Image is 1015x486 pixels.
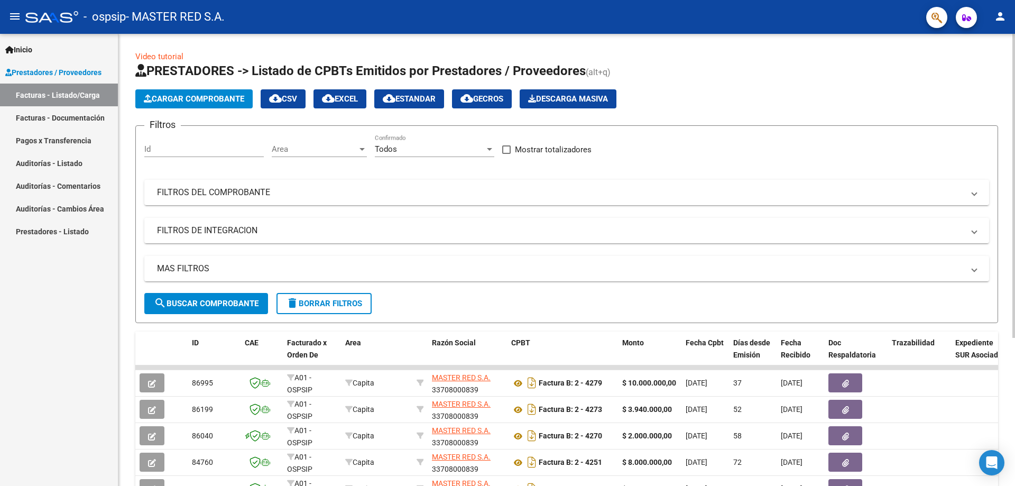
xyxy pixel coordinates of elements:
span: Fecha Recibido [781,338,810,359]
span: 86199 [192,405,213,414]
span: Borrar Filtros [286,299,362,308]
div: Open Intercom Messenger [979,450,1004,475]
mat-icon: cloud_download [460,92,473,105]
datatable-header-cell: Razón Social [428,332,507,378]
span: CSV [269,94,297,104]
button: Buscar Comprobante [144,293,268,314]
span: Días desde Emisión [733,338,770,359]
i: Descargar documento [525,454,539,471]
span: Expediente SUR Asociado [955,338,1002,359]
span: (alt+q) [586,67,611,77]
button: Cargar Comprobante [135,89,253,108]
datatable-header-cell: Area [341,332,412,378]
span: MASTER RED S.A. [432,453,491,461]
datatable-header-cell: Días desde Emisión [729,332,777,378]
span: A01 - OSPSIP [287,426,312,447]
datatable-header-cell: Expediente SUR Asociado [951,332,1009,378]
mat-icon: cloud_download [322,92,335,105]
span: Area [345,338,361,347]
app-download-masive: Descarga masiva de comprobantes (adjuntos) [520,89,616,108]
span: Inicio [5,44,32,56]
i: Descargar documento [525,427,539,444]
a: Video tutorial [135,52,183,61]
mat-panel-title: FILTROS DEL COMPROBANTE [157,187,964,198]
span: A01 - OSPSIP [287,400,312,420]
span: Capita [345,379,374,387]
datatable-header-cell: CAE [241,332,283,378]
span: PRESTADORES -> Listado de CPBTs Emitidos por Prestadores / Proveedores [135,63,586,78]
datatable-header-cell: Fecha Cpbt [681,332,729,378]
strong: $ 2.000.000,00 [622,432,672,440]
span: Cargar Comprobante [144,94,244,104]
strong: Factura B: 2 - 4279 [539,379,602,388]
datatable-header-cell: ID [188,332,241,378]
span: [DATE] [686,405,707,414]
span: MASTER RED S.A. [432,373,491,382]
span: [DATE] [781,458,802,466]
button: Estandar [374,89,444,108]
span: A01 - OSPSIP [287,373,312,394]
datatable-header-cell: CPBT [507,332,618,378]
span: Descarga Masiva [528,94,608,104]
span: Capita [345,458,374,466]
span: Capita [345,432,374,440]
mat-icon: menu [8,10,21,23]
span: [DATE] [781,405,802,414]
span: 86040 [192,432,213,440]
mat-icon: cloud_download [383,92,395,105]
strong: Factura B: 2 - 4251 [539,459,602,467]
button: CSV [261,89,306,108]
div: 33708000839 [432,398,503,420]
strong: $ 3.940.000,00 [622,405,672,414]
span: [DATE] [781,432,802,440]
span: A01 - OSPSIP [287,453,312,473]
span: Buscar Comprobante [154,299,259,308]
span: MASTER RED S.A. [432,400,491,408]
span: Doc Respaldatoria [828,338,876,359]
strong: $ 10.000.000,00 [622,379,676,387]
span: MASTER RED S.A. [432,426,491,435]
span: Gecros [460,94,503,104]
datatable-header-cell: Trazabilidad [888,332,951,378]
span: CAE [245,338,259,347]
mat-icon: cloud_download [269,92,282,105]
span: Mostrar totalizadores [515,143,592,156]
span: Todos [375,144,397,154]
span: Area [272,144,357,154]
mat-icon: person [994,10,1007,23]
h3: Filtros [144,117,181,132]
span: - ospsip [84,5,126,29]
button: EXCEL [313,89,366,108]
span: 72 [733,458,742,466]
span: 58 [733,432,742,440]
span: - MASTER RED S.A. [126,5,225,29]
i: Descargar documento [525,374,539,391]
span: 52 [733,405,742,414]
i: Descargar documento [525,401,539,418]
datatable-header-cell: Doc Respaldatoria [824,332,888,378]
datatable-header-cell: Monto [618,332,681,378]
span: EXCEL [322,94,358,104]
div: 33708000839 [432,451,503,473]
span: Trazabilidad [892,338,935,347]
span: 37 [733,379,742,387]
mat-expansion-panel-header: MAS FILTROS [144,256,989,281]
button: Gecros [452,89,512,108]
span: Prestadores / Proveedores [5,67,101,78]
mat-expansion-panel-header: FILTROS DE INTEGRACION [144,218,989,243]
datatable-header-cell: Fecha Recibido [777,332,824,378]
strong: Factura B: 2 - 4273 [539,406,602,414]
mat-icon: search [154,297,167,309]
span: Monto [622,338,644,347]
span: Capita [345,405,374,414]
span: [DATE] [781,379,802,387]
span: ID [192,338,199,347]
span: [DATE] [686,432,707,440]
mat-panel-title: FILTROS DE INTEGRACION [157,225,964,236]
mat-panel-title: MAS FILTROS [157,263,964,274]
strong: $ 8.000.000,00 [622,458,672,466]
button: Borrar Filtros [276,293,372,314]
span: 84760 [192,458,213,466]
span: Razón Social [432,338,476,347]
span: Estandar [383,94,436,104]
